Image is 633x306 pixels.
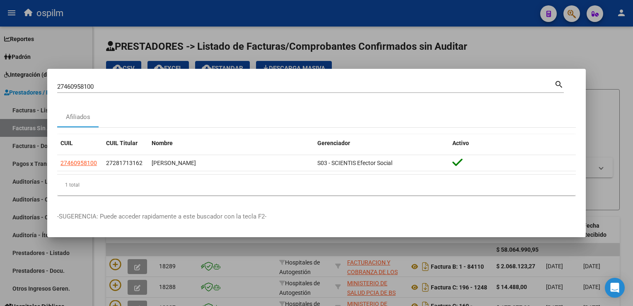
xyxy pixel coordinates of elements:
[317,160,392,166] span: S03 - SCIENTIS Efector Social
[57,175,576,195] div: 1 total
[106,160,143,166] span: 27281713162
[106,140,138,146] span: CUIL Titular
[57,212,576,221] p: -SUGERENCIA: Puede acceder rapidamente a este buscador con la tecla F2-
[317,140,350,146] span: Gerenciador
[60,160,97,166] span: 27460958100
[314,134,449,152] datatable-header-cell: Gerenciador
[57,134,103,152] datatable-header-cell: CUIL
[60,140,73,146] span: CUIL
[452,140,469,146] span: Activo
[449,134,576,152] datatable-header-cell: Activo
[152,158,311,168] div: [PERSON_NAME]
[605,278,625,298] div: Open Intercom Messenger
[103,134,148,152] datatable-header-cell: CUIL Titular
[148,134,314,152] datatable-header-cell: Nombre
[66,112,90,122] div: Afiliados
[152,140,173,146] span: Nombre
[554,79,564,89] mat-icon: search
